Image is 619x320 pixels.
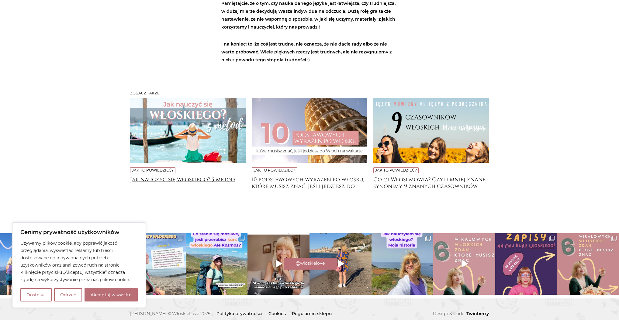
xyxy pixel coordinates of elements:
[130,311,210,317] span: [PERSON_NAME] © WłoskieLove 2025
[130,91,489,95] h3: Zobacz także
[404,311,489,317] p: Design & Code
[216,311,262,316] a: Polityka prywatności
[85,288,138,301] button: Akceptuj wszystko
[268,311,286,316] a: Cookies
[240,236,245,241] svg: Clone
[309,233,372,295] img: 👌 Skomentuj KURS żeby dostać ofertę moich kursów wideo, zapisy trwają! 🛑 Włoski to nie jest bułka...
[375,168,417,172] a: Jak to powiedzieć?
[292,311,332,316] a: Regulamin sklepu
[372,233,434,295] a: Clone
[124,233,186,295] a: Clone
[276,260,282,267] svg: Play
[130,176,246,189] a: Jak nauczyć się włoskiego? 5 metod
[425,236,431,241] svg: Clone
[296,260,325,266] span: @wloskielove
[247,233,309,295] img: Reżyserowane, ale szczerze 🥹 Uczucie kiedy po wielu miesiącach pracy zamykasz oczy, rzucasz efekt...
[132,168,174,172] a: Jak to powiedzieć?
[611,236,617,241] svg: Clone
[338,260,344,267] svg: Play
[20,240,138,283] p: Używamy plików cookie, aby poprawić jakość przeglądania, wyświetlać reklamy lub treści dostosowan...
[373,176,489,189] a: Co ci Włosi mówią? Czyli mniej znane synonimy 9 znanych czasowników
[247,233,309,295] a: Play
[221,1,396,30] strong: Pamiętajcie, że o tym, czy nauka danego języka jest łatwiejsza, czy trudniejsza, w dużej mierze d...
[433,233,495,295] img: @wloskielove @wloskielove @wloskielove Ad.1 nie zacheca do kupna tylko pani zapomniala cytryn@😉
[284,258,337,270] a: Instagram @wloskielove
[254,168,295,172] a: Jak to powiedzieć?
[464,311,489,316] a: Twinberry
[178,236,183,241] svg: Clone
[20,229,138,236] p: Cenimy prywatność użytkowników
[433,233,495,295] a: Play
[20,288,52,301] button: Dostosuj
[186,233,248,295] img: Osoby, które się już uczycie: Co stało się dla Was możliwe dzięki włoskiemu? ⬇️ Napiszcie! To tyl...
[124,233,186,295] img: Jeszce tylko dzisiaj, sobota, piątek i poniedziałek żeby dołączyć do Ale Kosmos, który bierze Was...
[252,176,367,189] a: 10 podstawowych wyrażeń po włosku, które musisz znać, jeśli jedziesz do [GEOGRAPHIC_DATA] na wakacje
[372,233,434,295] img: To nie była prosta droga, co roku zmieniał się nauczyciel, nie miałam konwersacji i nie było taki...
[549,236,555,241] svg: Clone
[495,233,557,295] img: 🥳 To już niedługo!! Z kursem włoskiego Ale Kosmos możesz: 🤷‍♀️ zacząć naukę włoskiego od zera 💁‍♂...
[54,288,82,301] button: Odrzuć
[557,233,619,295] a: Clone
[495,233,557,295] a: Clone
[186,233,248,295] a: Clone
[462,260,468,267] svg: Play
[557,233,619,295] img: Zaśmiewałam się a crepapelle tworząc ten post, mam nadzieję, że da trochę uśmiechu również Wam :-...
[221,41,392,63] strong: I na koniec: to, że coś jest trudne, nie oznacza, że nie dacie rady albo że nie warto próbować. W...
[309,233,372,295] a: Play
